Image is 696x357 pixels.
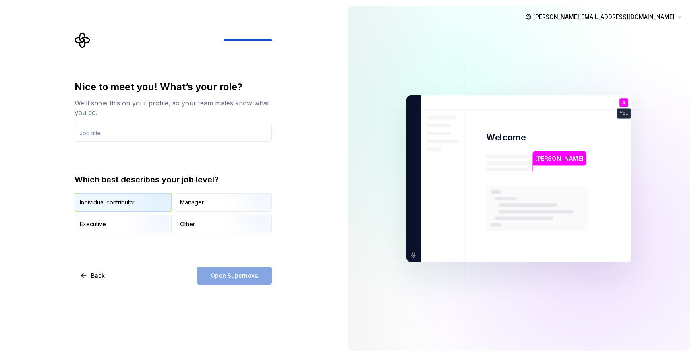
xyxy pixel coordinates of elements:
[535,154,584,163] p: [PERSON_NAME]
[75,32,91,48] svg: Supernova Logo
[75,174,272,185] div: Which best describes your job level?
[75,98,272,118] div: We’ll show this on your profile, so your team mates know what you do.
[620,111,628,116] p: You
[180,220,195,228] div: Other
[622,100,626,105] p: A
[533,13,675,21] span: [PERSON_NAME][EMAIL_ADDRESS][DOMAIN_NAME]
[75,124,272,142] input: Job title
[80,198,135,206] div: Individual contributor
[75,267,112,285] button: Back
[91,272,105,280] span: Back
[486,132,526,143] p: Welcome
[80,220,106,228] div: Executive
[180,198,204,206] div: Manager
[75,80,272,93] div: Nice to meet you! What’s your role?
[522,10,686,24] button: [PERSON_NAME][EMAIL_ADDRESS][DOMAIN_NAME]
